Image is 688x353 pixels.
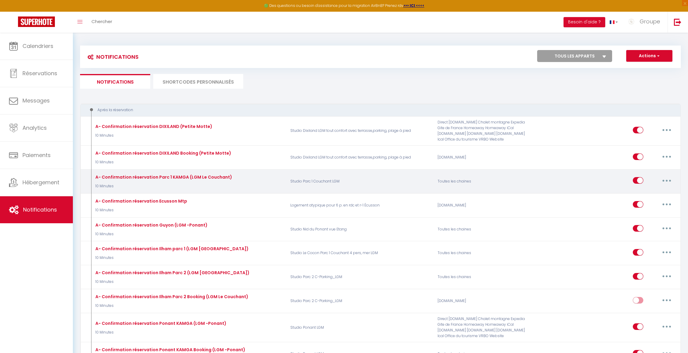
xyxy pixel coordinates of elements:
[22,97,50,104] span: Messages
[434,173,532,190] div: Toutes les chaines
[286,120,434,142] p: Studio Dixiland LGM tout confort avec terrasse,parking, plage à pied
[94,150,231,156] div: A- Confirmation réservation DIXILAND Booking (Petite Motte)
[286,197,434,214] p: Logement atypique pour 6 p. en rdc et r-1 Écusson
[434,120,532,142] div: Direct [DOMAIN_NAME] Chalet montagne Expedia Gite de France Homeaway Homeaway iCal [DOMAIN_NAME] ...
[18,16,55,27] img: Super Booking
[434,292,532,310] div: [DOMAIN_NAME]
[94,293,248,300] div: A- Confirmation réservation Ilham Parc 2 Booking (LGM Le Couchant)
[94,207,187,213] p: 10 Minutes
[286,173,434,190] p: Studio Parc 1 Couchant LGM
[434,149,532,166] div: [DOMAIN_NAME]
[94,320,226,327] div: A- Confirmation réservation Ponant KAMGA (LGM -Ponant)
[434,245,532,262] div: Toutes les chaines
[94,159,231,165] p: 10 Minutes
[286,316,434,339] p: Studio Ponant LGM
[91,18,112,25] span: Chercher
[22,42,53,50] span: Calendriers
[674,18,681,26] img: logout
[86,107,664,113] div: Après la réservation
[94,255,249,261] p: 10 Minutes
[22,151,51,159] span: Paiements
[626,50,672,62] button: Actions
[94,123,212,130] div: A- Confirmation réservation DIXILAND (Petite Motte)
[627,17,636,26] img: ...
[286,149,434,166] p: Studio Dixiland LGM tout confort avec terrasse,parking, plage à pied
[94,245,249,252] div: A- Confirmation réservation Ilham parc 1 (LGM [GEOGRAPHIC_DATA])
[94,330,226,335] p: 10 Minutes
[85,50,139,64] h3: Notifications
[153,74,243,89] li: SHORTCODES PERSONNALISÉS
[434,268,532,286] div: Toutes les chaines
[94,269,250,276] div: A- Confirmation réservation Ilham Parc 2 (LGM [GEOGRAPHIC_DATA])
[80,74,150,89] li: Notifications
[94,346,245,353] div: A- Confirmation réservation Ponant KAMGA Booking (LGM -Ponant)
[434,197,532,214] div: [DOMAIN_NAME]
[434,221,532,238] div: Toutes les chaines
[286,221,434,238] p: Studio Nid du Ponant vue Etang
[640,18,660,25] span: Groupe
[22,70,57,77] span: Réservations
[286,245,434,262] p: Studio Le Cocon Parc 1 Couchant 4 pers, mer LGM
[403,3,424,8] a: >>> ICI <<<<
[94,133,212,138] p: 10 Minutes
[94,174,232,180] div: A- Confirmation réservation Parc 1 KAMGA (LGM Le Couchant)
[22,179,59,186] span: Hébergement
[23,206,57,213] span: Notifications
[286,268,434,286] p: Studio Parc 2 C-Parking_LGM
[564,17,605,27] button: Besoin d'aide ?
[94,279,250,285] p: 10 Minutes
[622,12,668,33] a: ... Groupe
[94,183,232,189] p: 10 Minutes
[434,316,532,339] div: Direct [DOMAIN_NAME] Chalet montagne Expedia Gite de France Homeaway Homeaway iCal [DOMAIN_NAME] ...
[94,303,248,309] p: 10 Minutes
[94,231,208,237] p: 10 Minutes
[94,198,187,204] div: A- Confirmation réservation Ecusson Mtp
[94,222,208,228] div: A- Confirmation réservation Guyon (LGM -Ponant)
[87,12,117,33] a: Chercher
[22,124,47,132] span: Analytics
[286,292,434,310] p: Studio Parc 2 C-Parking_LGM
